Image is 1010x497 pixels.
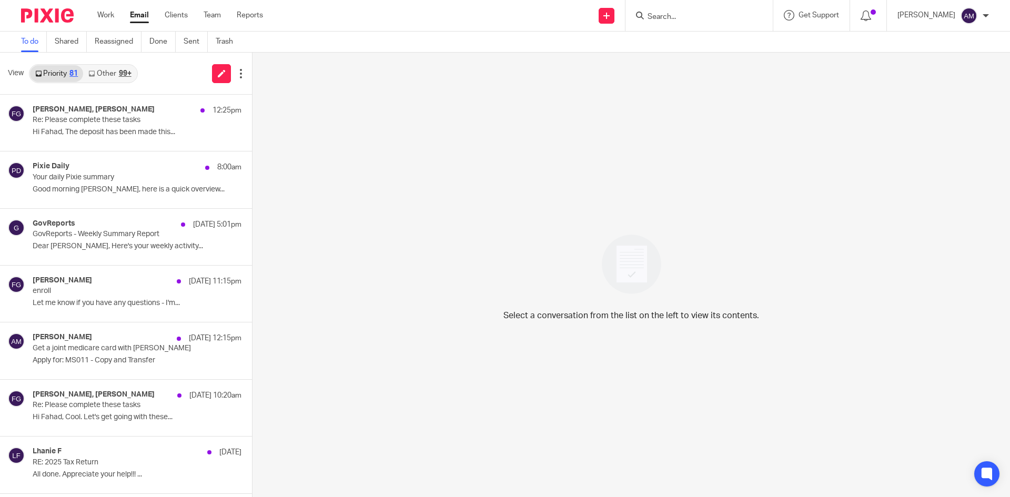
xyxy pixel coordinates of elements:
[33,299,241,308] p: Let me know if you have any questions - I'm...
[184,32,208,52] a: Sent
[799,12,839,19] span: Get Support
[647,13,741,22] input: Search
[33,230,200,239] p: GovReports - Weekly Summary Report
[33,470,241,479] p: All done. Appreciate your help!!! ...
[219,447,241,458] p: [DATE]
[189,333,241,343] p: [DATE] 12:15pm
[33,333,92,342] h4: [PERSON_NAME]
[165,10,188,21] a: Clients
[33,458,200,467] p: RE: 2025 Tax Return
[33,401,200,410] p: Re: Please complete these tasks
[83,65,136,82] a: Other99+
[33,390,155,399] h4: [PERSON_NAME], [PERSON_NAME]
[149,32,176,52] a: Done
[8,162,25,179] img: svg%3E
[33,128,241,137] p: Hi Fahad, The deposit has been made this...
[213,105,241,116] p: 12:25pm
[237,10,263,21] a: Reports
[33,276,92,285] h4: [PERSON_NAME]
[33,356,241,365] p: Apply for: MS011 - Copy and Transfer
[119,70,132,77] div: 99+
[33,344,200,353] p: Get a joint medicare card with [PERSON_NAME]
[33,219,75,228] h4: GovReports
[216,32,241,52] a: Trash
[97,10,114,21] a: Work
[21,32,47,52] a: To do
[189,390,241,401] p: [DATE] 10:20am
[8,333,25,350] img: svg%3E
[595,228,668,301] img: image
[33,185,241,194] p: Good morning [PERSON_NAME], here is a quick overview...
[30,65,83,82] a: Priority81
[8,68,24,79] span: View
[503,309,759,322] p: Select a conversation from the list on the left to view its contents.
[193,219,241,230] p: [DATE] 5:01pm
[33,162,69,171] h4: Pixie Daily
[33,173,200,182] p: Your daily Pixie summary
[21,8,74,23] img: Pixie
[8,105,25,122] img: svg%3E
[33,287,200,296] p: enroll
[33,105,155,114] h4: [PERSON_NAME], [PERSON_NAME]
[897,10,955,21] p: [PERSON_NAME]
[95,32,142,52] a: Reassigned
[33,447,62,456] h4: Lhanie F
[33,242,241,251] p: Dear [PERSON_NAME], Here's your weekly activity...
[33,116,200,125] p: Re: Please complete these tasks
[8,276,25,293] img: svg%3E
[33,413,241,422] p: Hi Fahad, Cool. Let's get going with these...
[130,10,149,21] a: Email
[189,276,241,287] p: [DATE] 11:15pm
[8,219,25,236] img: svg%3E
[204,10,221,21] a: Team
[55,32,87,52] a: Shared
[69,70,78,77] div: 81
[217,162,241,173] p: 8:00am
[8,447,25,464] img: svg%3E
[961,7,977,24] img: svg%3E
[8,390,25,407] img: svg%3E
